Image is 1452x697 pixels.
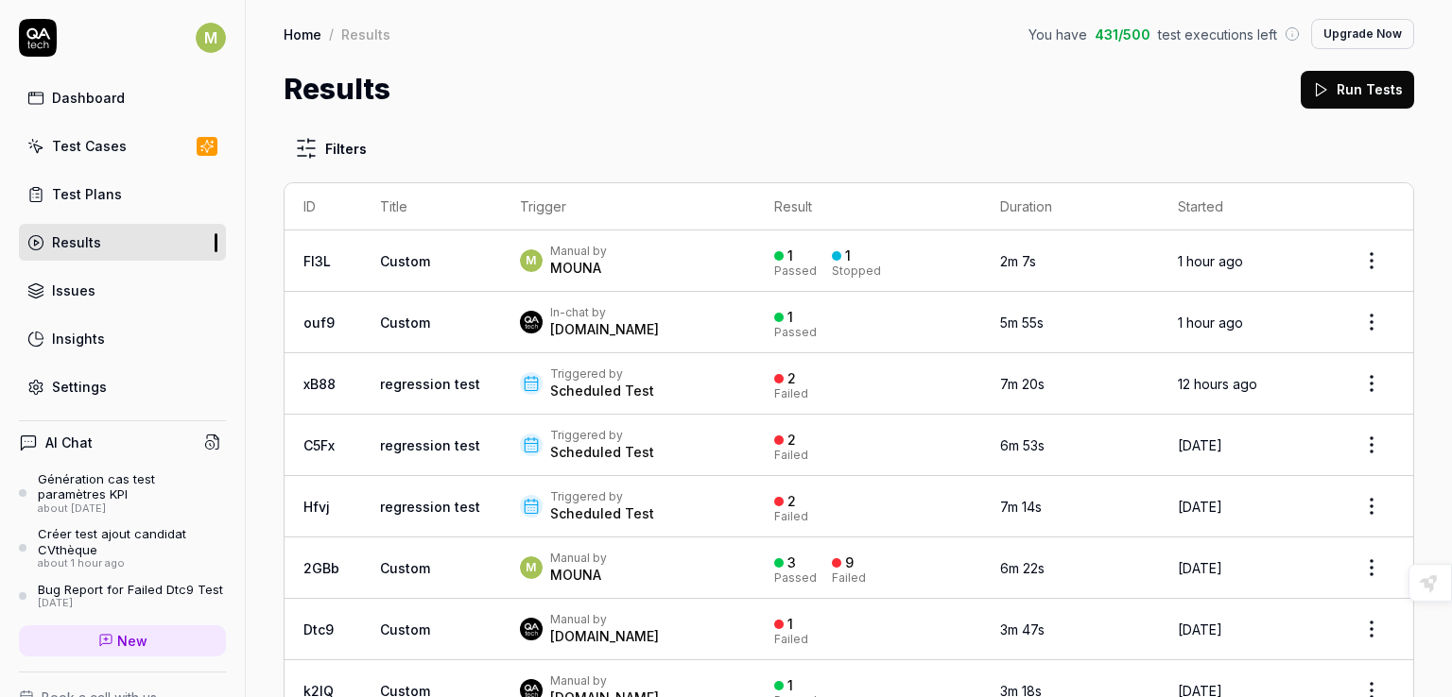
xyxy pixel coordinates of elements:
[1000,499,1042,515] time: 7m 14s
[380,499,480,515] a: regression test
[550,612,659,627] div: Manual by
[1178,376,1257,392] time: 12 hours ago
[52,88,125,108] div: Dashboard
[1000,314,1044,331] time: 5m 55s
[1028,25,1087,44] span: You have
[774,327,817,338] div: Passed
[787,554,796,571] div: 3
[117,631,147,651] span: New
[501,183,755,230] th: Trigger
[38,582,223,597] div: Bug Report for Failed Dtc9 Test
[38,557,226,570] div: about 1 hour ago
[19,79,226,116] a: Dashboard
[303,376,336,392] a: xB88
[787,616,793,633] div: 1
[845,247,851,264] div: 1
[550,259,607,278] div: MOUNA
[787,677,793,694] div: 1
[774,572,817,584] div: Passed
[1000,560,1045,576] time: 6m 22s
[774,388,808,399] div: Failed
[550,566,607,585] div: MOUNA
[550,366,654,382] div: Triggered by
[550,305,659,320] div: In-chat by
[787,309,793,326] div: 1
[285,183,361,230] th: ID
[550,443,654,462] div: Scheduled Test
[520,556,543,579] span: M
[380,437,480,453] a: regression test
[550,673,659,688] div: Manual by
[45,433,93,452] h4: AI Chat
[303,437,335,453] a: C5Fx
[845,554,854,571] div: 9
[19,176,226,212] a: Test Plans
[1095,25,1150,44] span: 431 / 500
[550,551,607,566] div: Manual by
[1000,621,1045,637] time: 3m 47s
[1000,253,1036,269] time: 2m 7s
[52,377,107,397] div: Settings
[380,560,430,576] span: Custom
[19,368,226,405] a: Settings
[550,244,607,259] div: Manual by
[303,253,331,269] a: FI3L
[520,249,543,272] span: M
[1158,25,1277,44] span: test executions left
[787,247,793,264] div: 1
[303,560,339,576] a: 2GBb
[550,428,654,443] div: Triggered by
[1301,71,1414,109] button: Run Tests
[196,19,226,57] button: M
[1178,621,1222,637] time: [DATE]
[19,471,226,515] a: Génération cas test paramètres KPIabout [DATE]
[19,272,226,309] a: Issues
[832,572,866,584] div: Failed
[19,127,226,164] a: Test Cases
[550,504,654,523] div: Scheduled Test
[52,136,127,156] div: Test Cases
[303,499,330,515] a: Hfvj
[380,253,430,269] span: Custom
[52,329,105,348] div: Insights
[284,25,321,43] a: Home
[361,183,501,230] th: Title
[774,511,808,522] div: Failed
[380,376,480,392] a: regression test
[1178,314,1243,331] time: 1 hour ago
[329,25,334,43] div: /
[981,183,1159,230] th: Duration
[1178,253,1243,269] time: 1 hour ago
[52,232,101,252] div: Results
[1000,437,1045,453] time: 6m 53s
[550,320,659,339] div: [DOMAIN_NAME]
[520,618,543,640] img: 7ccf6c19-61ad-4a6c-8811-018b02a1b829.jpg
[1178,499,1222,515] time: [DATE]
[1000,376,1045,392] time: 7m 20s
[1178,560,1222,576] time: [DATE]
[38,471,226,502] div: Génération cas test paramètres KPI
[787,432,796,449] div: 2
[19,224,226,261] a: Results
[341,25,390,43] div: Results
[52,280,95,300] div: Issues
[380,314,430,331] span: Custom
[550,382,654,400] div: Scheduled Test
[196,23,226,53] span: M
[38,502,226,516] div: about [DATE]
[19,625,226,656] a: New
[787,493,796,510] div: 2
[774,265,817,277] div: Passed
[520,311,543,333] img: 7ccf6c19-61ad-4a6c-8811-018b02a1b829.jpg
[303,314,335,331] a: ouf9
[284,129,378,167] button: Filters
[19,320,226,357] a: Insights
[774,634,808,645] div: Failed
[550,627,659,646] div: [DOMAIN_NAME]
[303,621,334,637] a: Dtc9
[284,68,390,110] h1: Results
[832,265,881,277] div: Stopped
[52,184,122,204] div: Test Plans
[19,582,226,610] a: Bug Report for Failed Dtc9 Test[DATE]
[38,526,226,557] div: Créer test ajout candidat CVthèque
